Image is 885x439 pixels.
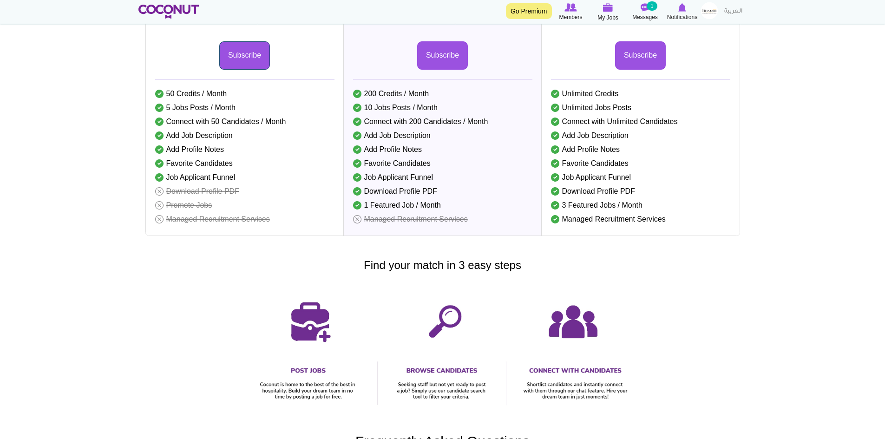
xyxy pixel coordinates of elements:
img: Home [138,5,199,19]
img: Hiring Steps [234,276,652,424]
li: Connect with 200 Candidates / Month [353,115,532,129]
a: Messages Messages 1 [627,2,664,22]
li: 5 Jobs Posts / Month [155,101,334,115]
img: My Jobs [603,3,613,12]
li: Download Profile PDF [551,184,730,198]
li: Managed Recruitment Services [155,212,334,226]
span: Members [559,13,582,22]
li: Unlimited Jobs Posts [551,101,730,115]
li: Job Applicant Funnel [353,170,532,184]
span: Notifications [667,13,697,22]
li: Download Profile PDF [155,184,334,198]
a: Subscribe [219,41,270,70]
li: Favorite Candidates [353,157,532,170]
li: Add Job Description [155,129,334,143]
li: Connect with Unlimited Candidates [551,115,730,129]
li: Managed Recruitment Services [353,212,532,226]
li: 10 Jobs Posts / Month [353,101,532,115]
li: 1 Featured Job / Month [353,198,532,212]
a: Subscribe [615,41,666,70]
a: Notifications Notifications [664,2,701,22]
li: Download Profile PDF [353,184,532,198]
li: Add Profile Notes [353,143,532,157]
li: Connect with 50 Candidates / Month [155,115,334,129]
a: Go Premium [506,3,552,19]
li: Add Profile Notes [551,143,730,157]
img: Notifications [678,3,686,12]
li: Favorite Candidates [155,157,334,170]
a: My Jobs My Jobs [590,2,627,22]
h3: Find your match in 3 easy steps [131,259,754,271]
a: العربية [720,2,747,21]
li: Unlimited Credits [551,87,730,101]
a: Browse Members Members [552,2,590,22]
small: 1 [647,1,657,11]
span: Messages [632,13,658,22]
li: Job Applicant Funnel [155,170,334,184]
span: My Jobs [597,13,618,22]
img: Messages [641,3,650,12]
li: 3 Featured Jobs / Month [551,198,730,212]
li: Add Profile Notes [155,143,334,157]
li: Add Job Description [551,129,730,143]
li: Promote Jobs [155,198,334,212]
img: Browse Members [564,3,577,12]
li: Managed Recruitment Services [551,212,730,226]
li: Job Applicant Funnel [551,170,730,184]
li: 200 Credits / Month [353,87,532,101]
li: Favorite Candidates [551,157,730,170]
li: 50 Credits / Month [155,87,334,101]
a: Subscribe [417,41,468,70]
li: Add Job Description [353,129,532,143]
